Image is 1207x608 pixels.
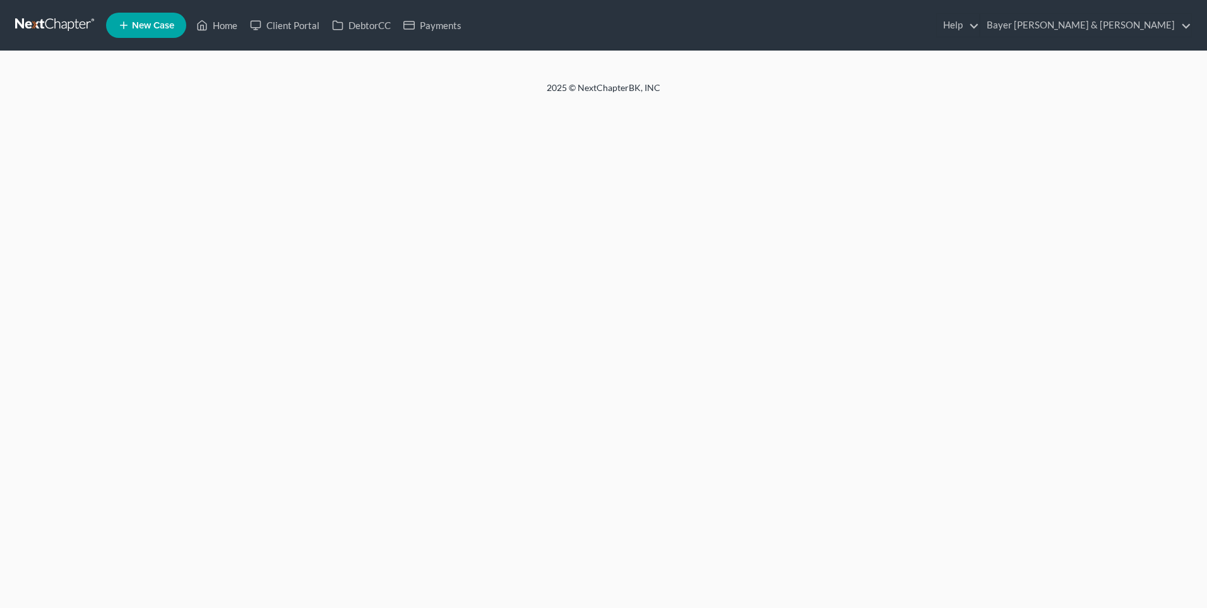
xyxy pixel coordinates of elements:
new-legal-case-button: New Case [106,13,186,38]
a: Home [190,14,244,37]
a: Payments [397,14,468,37]
a: Help [937,14,979,37]
a: Bayer [PERSON_NAME] & [PERSON_NAME] [980,14,1191,37]
a: DebtorCC [326,14,397,37]
a: Client Portal [244,14,326,37]
div: 2025 © NextChapterBK, INC [244,82,963,104]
